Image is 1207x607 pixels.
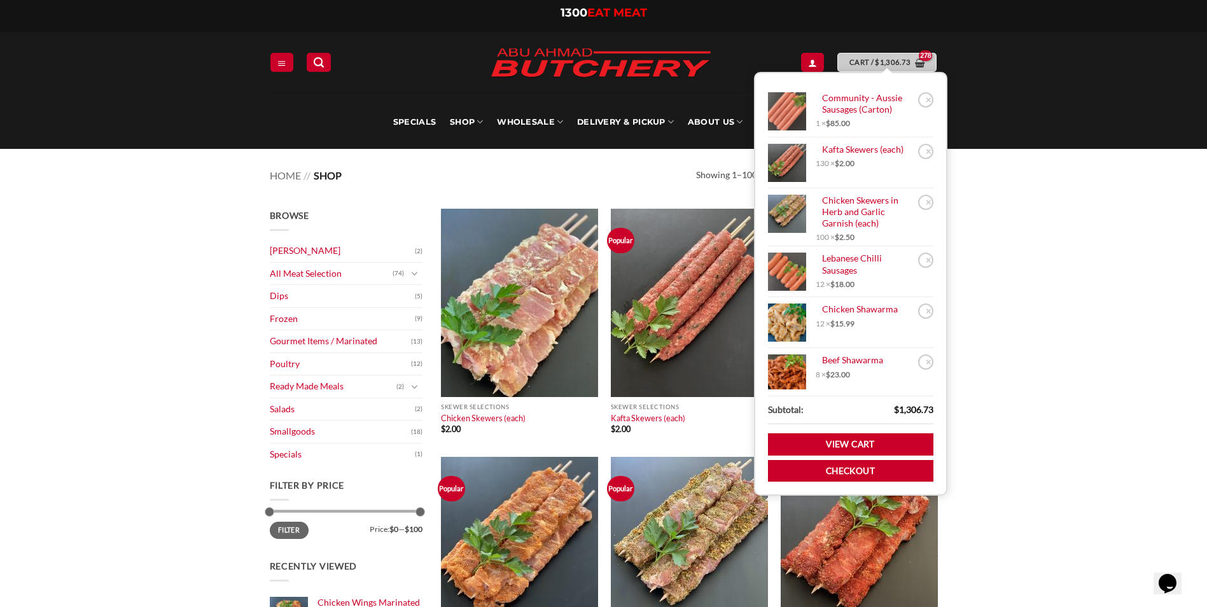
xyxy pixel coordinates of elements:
[816,279,855,290] span: 12 ×
[894,404,899,415] span: $
[270,353,411,375] a: Poultry
[816,232,855,242] span: 100 ×
[816,319,855,329] span: 12 ×
[835,158,839,168] span: $
[611,424,631,434] bdi: 2.00
[918,253,933,268] a: Remove Lebanese Chilli Sausages from cart
[826,118,850,128] bdi: 85.00
[830,319,835,328] span: $
[270,522,422,533] div: Price: —
[415,400,422,419] span: (2)
[307,53,331,71] a: Search
[270,285,415,307] a: Dips
[393,264,404,283] span: (74)
[270,210,309,221] span: Browse
[837,53,937,71] a: View cart
[441,424,461,434] bdi: 2.00
[270,53,293,71] a: Menu
[441,403,598,410] p: Skewer Selections
[587,6,647,20] span: EAT MEAT
[407,380,422,394] button: Toggle
[415,242,422,261] span: (2)
[611,413,685,423] a: Kafta Skewers (each)
[270,308,415,330] a: Frozen
[270,522,309,539] button: Filter
[696,168,813,183] p: Showing 1–100 of 133 results
[411,332,422,351] span: (13)
[816,303,914,315] a: Chicken Shawarma
[816,195,914,230] a: Chicken Skewers in Herb and Garlic Garnish (each)
[270,240,415,262] a: [PERSON_NAME]
[835,232,855,242] bdi: 2.50
[497,95,563,149] a: Wholesale
[415,309,422,328] span: (9)
[270,398,415,421] a: Salads
[816,118,850,129] span: 1 ×
[816,158,855,169] span: 130 ×
[577,95,674,149] a: Delivery & Pickup
[768,460,933,482] a: Checkout
[561,6,647,20] a: 1300EAT MEAT
[270,375,396,398] a: Ready Made Meals
[688,95,743,149] a: About Us
[441,413,526,423] a: Chicken Skewers (each)
[816,253,914,276] a: Lebanese Chilli Sausages
[816,354,914,366] a: Beef Shawarma
[411,422,422,442] span: (18)
[918,354,933,370] a: Remove Beef Shawarma from cart
[801,53,824,71] a: Login
[407,267,422,281] button: Toggle
[450,95,483,149] a: SHOP
[918,144,933,159] a: Remove Kafta Skewers (each) from cart
[415,287,422,306] span: (5)
[835,232,839,242] span: $
[270,169,301,181] a: Home
[918,303,933,319] a: Remove Chicken Shawarma from cart
[411,354,422,373] span: (12)
[830,279,855,289] bdi: 18.00
[415,445,422,464] span: (1)
[405,524,422,534] span: $100
[396,377,404,396] span: (2)
[826,370,830,379] span: $
[875,58,910,66] bdi: 1,306.73
[611,424,615,434] span: $
[561,6,587,20] span: 1300
[270,443,415,466] a: Specials
[1154,556,1194,594] iframe: chat widget
[816,144,914,155] a: Kafta Skewers (each)
[768,433,933,456] a: View cart
[875,57,879,68] span: $
[270,561,358,571] span: Recently Viewed
[314,169,342,181] span: Shop
[918,92,933,108] a: Remove Community - Aussie Sausages (Carton) from cart
[849,57,910,68] span: Cart /
[389,524,398,534] span: $0
[270,480,345,491] span: Filter by price
[816,92,914,116] a: Community - Aussie Sausages (Carton)
[480,39,722,88] img: Abu Ahmad Butchery
[270,263,393,285] a: All Meat Selection
[830,279,835,289] span: $
[918,195,933,210] a: Remove Chicken Skewers in Herb and Garlic Garnish (each) from cart
[768,403,804,417] strong: Subtotal:
[816,370,850,380] span: 8 ×
[393,95,436,149] a: Specials
[835,158,855,168] bdi: 2.00
[894,404,933,415] bdi: 1,306.73
[441,424,445,434] span: $
[270,330,411,352] a: Gourmet Items / Marinated
[611,209,768,397] img: Kafta Skewers
[826,370,850,379] bdi: 23.00
[303,169,310,181] span: //
[826,118,830,128] span: $
[611,403,768,410] p: Skewer Selections
[270,421,411,443] a: Smallgoods
[441,209,598,397] img: Chicken Skewers
[830,319,855,328] bdi: 15.99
